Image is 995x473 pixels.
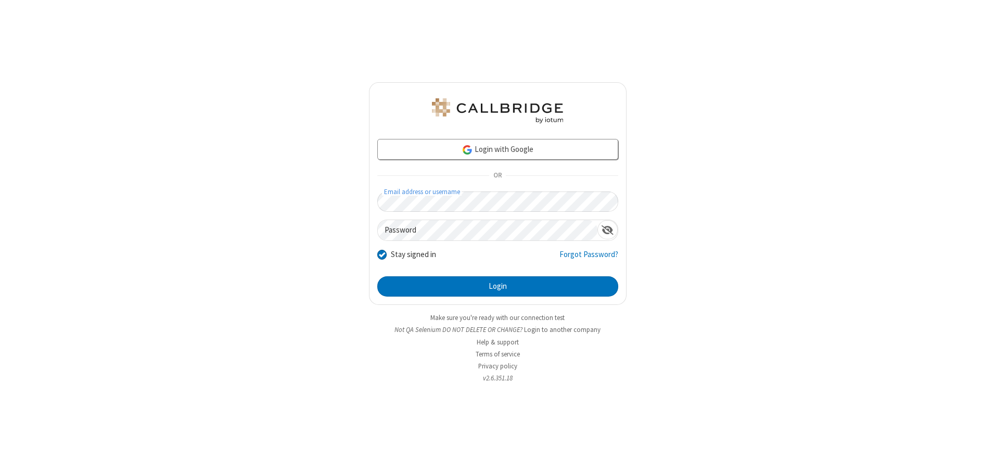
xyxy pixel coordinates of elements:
a: Help & support [477,338,519,347]
a: Login with Google [377,139,618,160]
li: v2.6.351.18 [369,373,627,383]
a: Forgot Password? [559,249,618,269]
span: OR [489,169,506,183]
button: Login [377,276,618,297]
a: Make sure you're ready with our connection test [430,313,565,322]
input: Email address or username [377,191,618,212]
button: Login to another company [524,325,601,335]
div: Show password [597,220,618,239]
input: Password [378,220,597,240]
a: Terms of service [476,350,520,359]
li: Not QA Selenium DO NOT DELETE OR CHANGE? [369,325,627,335]
label: Stay signed in [391,249,436,261]
img: google-icon.png [462,144,473,156]
a: Privacy policy [478,362,517,370]
img: QA Selenium DO NOT DELETE OR CHANGE [430,98,565,123]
